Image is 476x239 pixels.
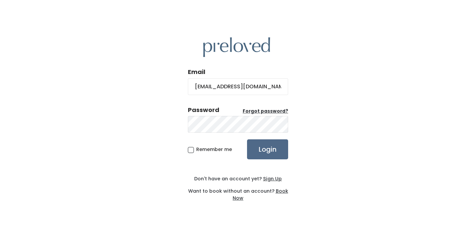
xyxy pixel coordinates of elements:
div: Don't have an account yet? [188,175,288,182]
div: Want to book without an account? [188,182,288,202]
label: Email [188,68,205,76]
img: preloved logo [203,37,270,57]
a: Sign Up [262,175,282,182]
span: Remember me [196,146,232,153]
a: Forgot password? [243,108,288,115]
u: Sign Up [263,175,282,182]
div: Password [188,106,219,114]
input: Login [247,139,288,159]
a: Book Now [233,188,288,201]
